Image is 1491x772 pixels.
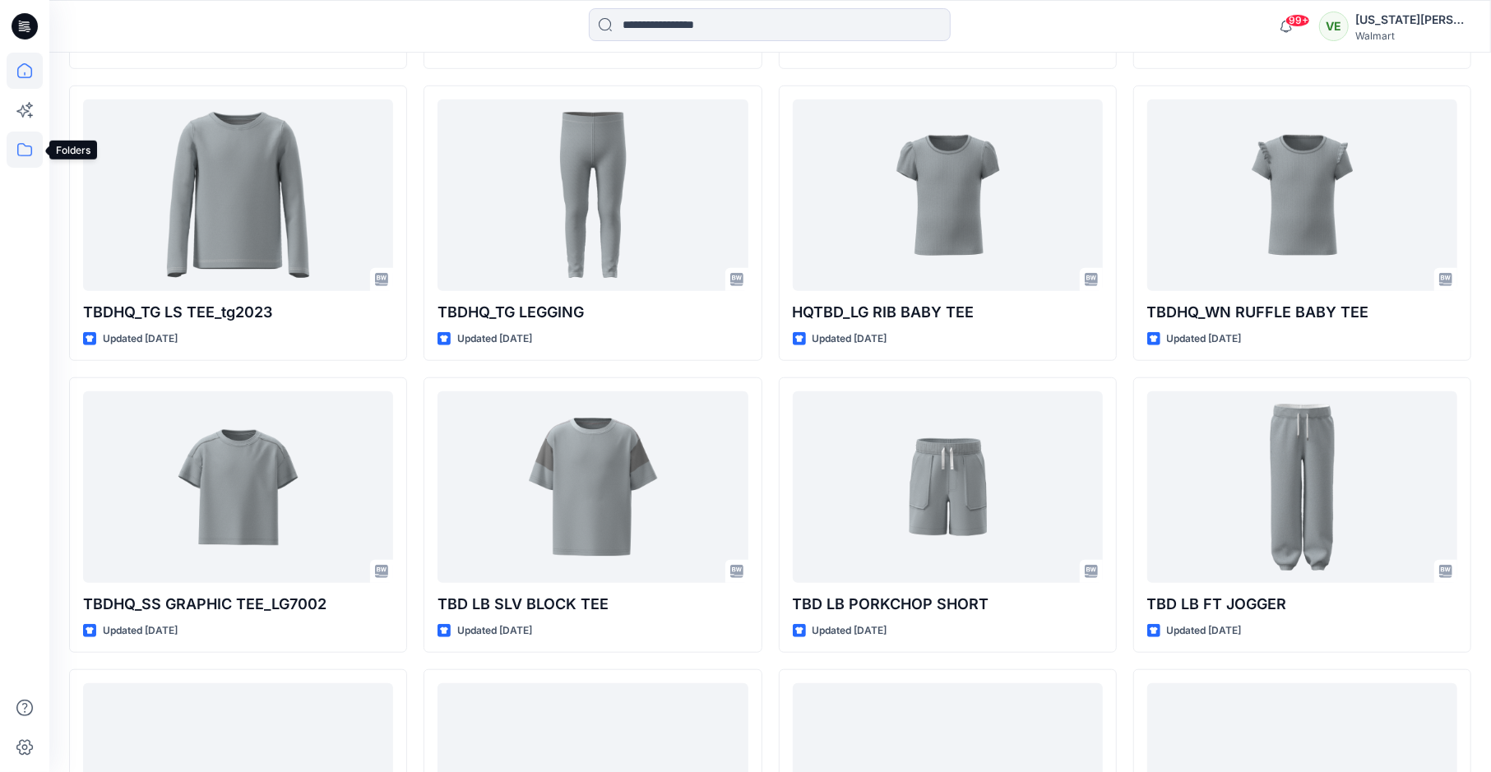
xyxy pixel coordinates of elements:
[1167,622,1242,640] p: Updated [DATE]
[438,593,748,616] p: TBD LB SLV BLOCK TEE
[83,99,393,291] a: TBDHQ_TG LS TEE_tg2023
[103,622,178,640] p: Updated [DATE]
[438,99,748,291] a: TBDHQ_TG LEGGING
[813,622,887,640] p: Updated [DATE]
[83,391,393,583] a: TBDHQ_SS GRAPHIC TEE_LG7002
[1147,593,1457,616] p: TBD LB FT JOGGER
[438,301,748,324] p: TBDHQ_TG LEGGING
[793,593,1103,616] p: TBD LB PORKCHOP SHORT
[1355,30,1470,42] div: Walmart
[1355,10,1470,30] div: [US_STATE][PERSON_NAME]
[1147,301,1457,324] p: TBDHQ_WN RUFFLE BABY TEE
[1285,14,1310,27] span: 99+
[1147,391,1457,583] a: TBD LB FT JOGGER
[438,391,748,583] a: TBD LB SLV BLOCK TEE
[793,99,1103,291] a: HQTBD_LG RIB BABY TEE
[1167,331,1242,348] p: Updated [DATE]
[457,331,532,348] p: Updated [DATE]
[103,331,178,348] p: Updated [DATE]
[813,331,887,348] p: Updated [DATE]
[457,622,532,640] p: Updated [DATE]
[1319,12,1349,41] div: VE
[83,593,393,616] p: TBDHQ_SS GRAPHIC TEE_LG7002
[793,301,1103,324] p: HQTBD_LG RIB BABY TEE
[793,391,1103,583] a: TBD LB PORKCHOP SHORT
[1147,99,1457,291] a: TBDHQ_WN RUFFLE BABY TEE
[83,301,393,324] p: TBDHQ_TG LS TEE_tg2023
